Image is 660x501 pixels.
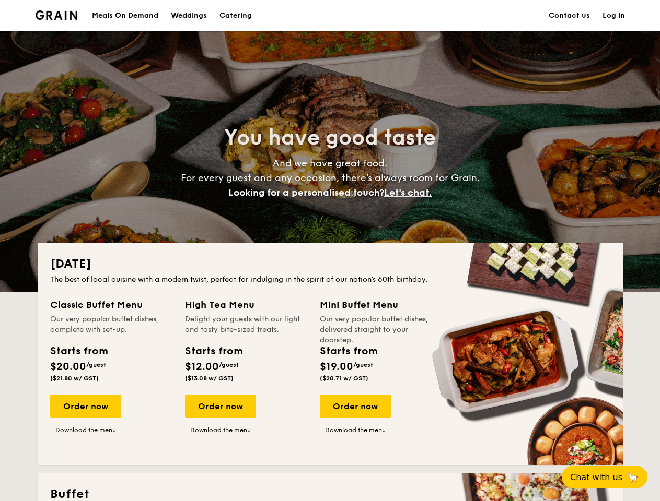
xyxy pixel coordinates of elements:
span: 🦙 [627,471,639,483]
span: $20.00 [50,361,86,373]
div: Order now [50,395,121,417]
div: Our very popular buffet dishes, delivered straight to your doorstep. [320,314,442,335]
span: And we have great food. For every guest and any occasion, there’s always room for Grain. [181,158,480,198]
div: Mini Buffet Menu [320,297,442,312]
div: Starts from [185,343,242,359]
h2: [DATE] [50,256,610,272]
a: Download the menu [185,426,256,434]
div: Our very popular buffet dishes, complete with set-up. [50,314,172,335]
span: You have good taste [224,125,436,150]
span: Looking for a personalised touch? [228,187,384,198]
div: Order now [185,395,256,417]
div: Starts from [320,343,377,359]
span: /guest [353,361,373,368]
div: The best of local cuisine with a modern twist, perfect for indulging in the spirit of our nation’... [50,275,610,285]
span: ($21.80 w/ GST) [50,375,99,382]
img: Grain [36,10,78,20]
span: Let's chat. [384,187,432,198]
a: Download the menu [50,426,121,434]
div: Order now [320,395,391,417]
span: ($20.71 w/ GST) [320,375,368,382]
span: $19.00 [320,361,353,373]
button: Chat with us🦙 [562,466,647,488]
span: /guest [219,361,239,368]
div: Delight your guests with our light and tasty bite-sized treats. [185,314,307,335]
span: Chat with us [570,472,622,482]
span: /guest [86,361,106,368]
span: ($13.08 w/ GST) [185,375,234,382]
div: Classic Buffet Menu [50,297,172,312]
a: Logotype [36,10,78,20]
span: $12.00 [185,361,219,373]
div: Starts from [50,343,107,359]
div: High Tea Menu [185,297,307,312]
a: Download the menu [320,426,391,434]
